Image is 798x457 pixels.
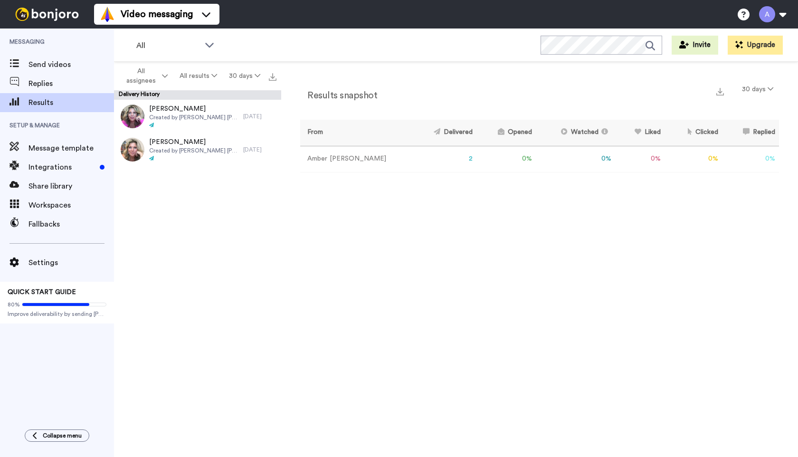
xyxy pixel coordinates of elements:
[8,289,76,295] span: QUICK START GUIDE
[28,97,114,108] span: Results
[300,146,411,172] td: Amber [PERSON_NAME]
[728,36,783,55] button: Upgrade
[476,146,536,172] td: 0 %
[28,219,114,230] span: Fallbacks
[136,40,200,51] span: All
[114,133,281,166] a: [PERSON_NAME]Created by [PERSON_NAME] [PERSON_NAME][DATE]
[223,67,266,85] button: 30 days
[536,146,615,172] td: 0 %
[28,162,96,173] span: Integrations
[28,200,114,211] span: Workspaces
[269,73,276,81] img: export.svg
[615,146,665,172] td: 0 %
[28,59,114,70] span: Send videos
[672,36,718,55] button: Invite
[300,120,411,146] th: From
[722,146,779,172] td: 0 %
[536,120,615,146] th: Watched
[43,432,82,439] span: Collapse menu
[736,81,779,98] button: 30 days
[243,146,276,153] div: [DATE]
[615,120,665,146] th: Liked
[114,100,281,133] a: [PERSON_NAME]Created by [PERSON_NAME] [PERSON_NAME][DATE]
[100,7,115,22] img: vm-color.svg
[411,146,476,172] td: 2
[174,67,223,85] button: All results
[28,257,114,268] span: Settings
[149,147,238,154] span: Created by [PERSON_NAME] [PERSON_NAME]
[300,90,377,101] h2: Results snapshot
[121,8,193,21] span: Video messaging
[713,84,727,98] button: Export a summary of each team member’s results that match this filter now.
[122,67,160,86] span: All assignees
[665,146,722,172] td: 0 %
[716,88,724,95] img: export.svg
[116,63,174,89] button: All assignees
[411,120,476,146] th: Delivered
[8,310,106,318] span: Improve deliverability by sending [PERSON_NAME]’s from your own email
[28,143,114,154] span: Message template
[121,138,144,162] img: 8d650e14-c23f-4147-921d-1814bd7e1c4e-thumb.jpg
[114,90,281,100] div: Delivery History
[11,8,83,21] img: bj-logo-header-white.svg
[149,104,238,114] span: [PERSON_NAME]
[665,120,722,146] th: Clicked
[25,429,89,442] button: Collapse menu
[722,120,779,146] th: Replied
[121,105,144,128] img: 2c297ee3-1fed-4bfc-8939-cb3b950f1b42-thumb.jpg
[28,78,114,89] span: Replies
[149,114,238,121] span: Created by [PERSON_NAME] [PERSON_NAME]
[149,137,238,147] span: [PERSON_NAME]
[476,120,536,146] th: Opened
[8,301,20,308] span: 80%
[266,69,279,83] button: Export all results that match these filters now.
[28,181,114,192] span: Share library
[243,113,276,120] div: [DATE]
